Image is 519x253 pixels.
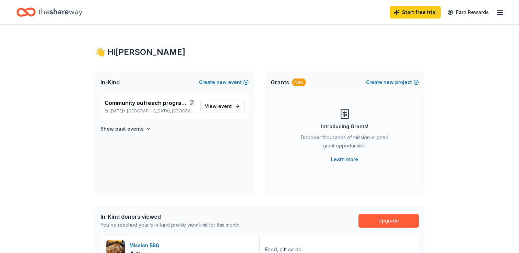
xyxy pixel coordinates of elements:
a: Earn Rewards [444,6,493,19]
button: Createnewevent [199,78,249,86]
span: View [205,102,232,110]
span: Community outreach program mural project for first responders active duty military and veterans [105,99,189,107]
button: Show past events [101,125,151,133]
span: In-Kind [101,78,120,86]
a: Learn more [331,155,358,164]
span: event [218,103,232,109]
div: In-Kind donors viewed [101,213,240,221]
div: Introducing Grants! [321,122,368,131]
a: Start free trial [390,6,441,19]
button: Createnewproject [366,78,419,86]
span: new [216,78,227,86]
span: new [384,78,394,86]
div: Discover thousands of mission-aligned grant opportunities. [298,133,391,153]
h4: Show past events [101,125,144,133]
span: Grants [271,78,289,86]
span: [GEOGRAPHIC_DATA], [GEOGRAPHIC_DATA] [127,108,194,114]
div: You've reached your 5 in-kind profile view limit for this month. [101,221,240,229]
div: 👋 Hi [PERSON_NAME] [95,47,424,58]
div: Mission BBQ [129,241,162,250]
a: View event [200,100,245,112]
div: New [292,79,306,86]
a: Home [16,4,82,20]
p: [DATE] • [105,108,195,114]
a: Upgrade [358,214,419,228]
